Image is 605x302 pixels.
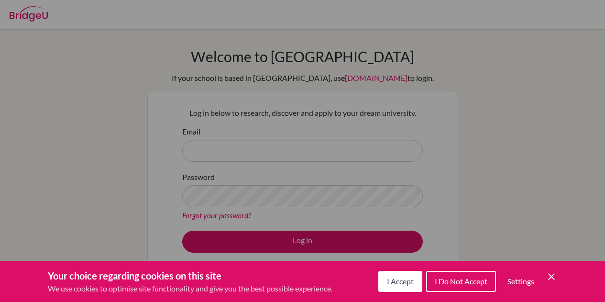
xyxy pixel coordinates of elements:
h3: Your choice regarding cookies on this site [48,268,332,283]
span: I Accept [387,277,414,286]
span: Settings [507,277,534,286]
button: Save and close [546,271,557,282]
span: I Do Not Accept [435,277,487,286]
button: Settings [500,272,542,291]
p: We use cookies to optimise site functionality and give you the best possible experience. [48,283,332,294]
button: I Do Not Accept [426,271,496,292]
button: I Accept [378,271,422,292]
